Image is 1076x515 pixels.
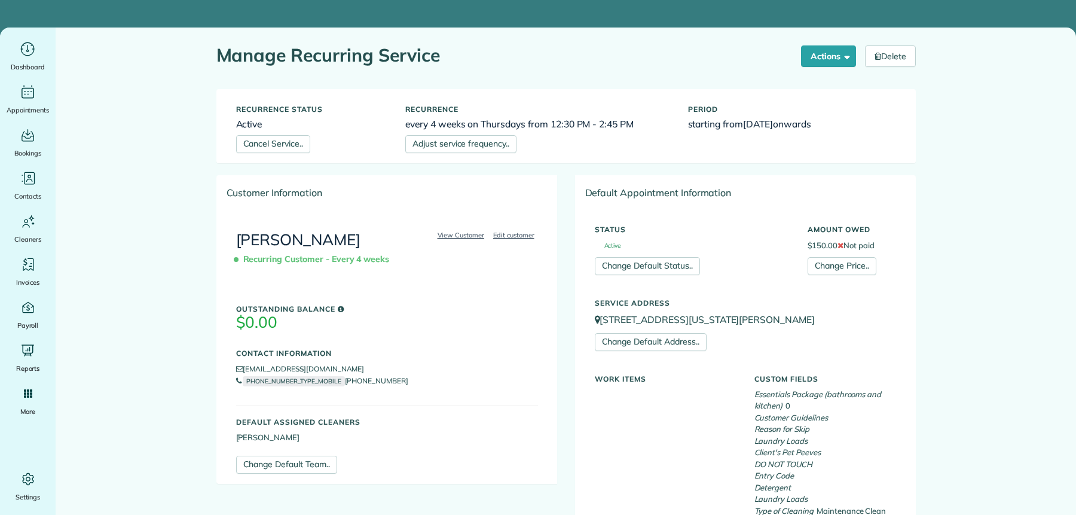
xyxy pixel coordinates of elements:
span: Dashboard [11,61,45,73]
a: View Customer [434,230,488,240]
a: Reports [5,341,51,374]
p: [STREET_ADDRESS][US_STATE][PERSON_NAME] [595,313,896,327]
h6: every 4 weeks on Thursdays from 12:30 PM - 2:45 PM [405,119,670,129]
h5: Outstanding Balance [236,305,538,313]
span: [DATE] [743,118,773,130]
a: Settings [5,470,51,503]
h5: Amount Owed [808,225,896,233]
a: Contacts [5,169,51,202]
span: Active [595,243,621,249]
span: Bookings [14,147,42,159]
span: Recurring Customer - Every 4 weeks [236,249,395,270]
h5: Status [595,225,790,233]
a: Cancel Service.. [236,135,310,153]
em: Entry Code [754,471,794,480]
a: Payroll [5,298,51,331]
a: [PERSON_NAME] [236,230,361,249]
em: Detergent [754,483,791,492]
h6: starting from onwards [688,119,896,129]
div: $150.00 Not paid [799,220,905,275]
em: Laundry Loads [754,436,808,446]
a: Adjust service frequency.. [405,135,516,153]
span: Settings [16,491,41,503]
a: Bookings [5,126,51,159]
a: Dashboard [5,39,51,73]
h5: Period [688,105,896,113]
a: Appointments [5,83,51,116]
em: Essentials Package (bathrooms and kitchen) [754,389,882,411]
span: Invoices [16,276,40,288]
h3: $0.00 [236,314,538,331]
div: Default Appointment Information [576,176,915,209]
h5: Service Address [595,299,896,307]
em: Client's Pet Peeves [754,447,821,457]
span: 0 [785,401,790,410]
a: Change Price.. [808,257,876,275]
a: Change Default Address.. [595,333,707,351]
span: Payroll [17,319,39,331]
a: Change Default Status.. [595,257,700,275]
em: Reason for Skip [754,424,809,434]
h6: Active [236,119,388,129]
li: [EMAIL_ADDRESS][DOMAIN_NAME] [236,363,538,375]
a: Edit customer [490,230,538,240]
span: Cleaners [14,233,41,245]
h5: Custom Fields [754,375,896,383]
h5: Work Items [595,375,736,383]
a: Invoices [5,255,51,288]
em: Laundry Loads [754,494,808,504]
h5: Recurrence [405,105,670,113]
h5: Default Assigned Cleaners [236,418,538,426]
h5: Contact Information [236,349,538,357]
a: Change Default Team.. [236,456,337,474]
span: Reports [16,362,40,374]
a: Cleaners [5,212,51,245]
em: Customer Guidelines [754,413,828,422]
span: Contacts [14,190,41,202]
li: [PERSON_NAME] [236,432,538,444]
h1: Manage Recurring Service [216,45,793,65]
a: Delete [865,45,916,67]
h5: Recurrence status [236,105,388,113]
em: DO NOT TOUCH [754,459,813,469]
a: PHONE_NUMBER_TYPE_MOBILE[PHONE_NUMBER] [236,376,408,385]
button: Actions [801,45,856,67]
span: Appointments [7,104,50,116]
span: More [20,406,35,418]
small: PHONE_NUMBER_TYPE_MOBILE [243,376,344,386]
div: Customer Information [217,176,557,209]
